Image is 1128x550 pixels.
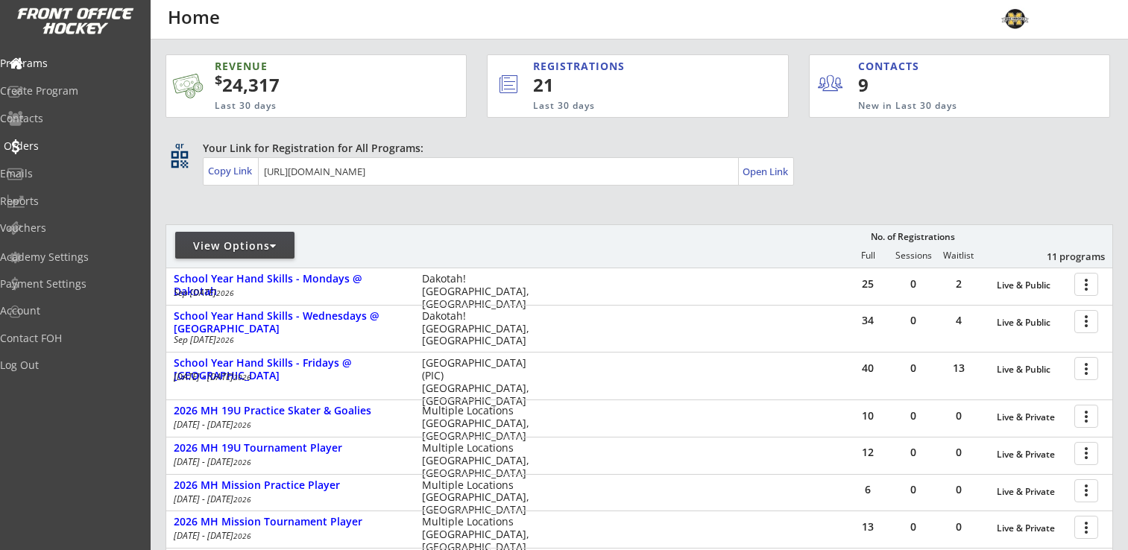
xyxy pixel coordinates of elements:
[997,412,1067,423] div: Live & Private
[422,357,539,407] div: [GEOGRAPHIC_DATA] (PIC) [GEOGRAPHIC_DATA], [GEOGRAPHIC_DATA]
[891,279,936,289] div: 0
[1074,357,1098,380] button: more_vert
[215,72,420,98] div: 24,317
[936,250,980,261] div: Waitlist
[1074,479,1098,502] button: more_vert
[936,522,981,532] div: 0
[743,165,790,178] div: Open Link
[215,71,222,89] sup: $
[858,72,950,98] div: 9
[866,232,959,242] div: No. of Registrations
[215,59,395,74] div: REVENUE
[743,161,790,182] a: Open Link
[174,442,406,455] div: 2026 MH 19U Tournament Player
[936,279,981,289] div: 2
[1074,442,1098,465] button: more_vert
[936,447,981,458] div: 0
[845,484,890,495] div: 6
[233,531,251,541] em: 2026
[997,487,1067,497] div: Live & Private
[997,523,1067,534] div: Live & Private
[174,495,402,504] div: [DATE] - [DATE]
[174,405,406,417] div: 2026 MH 19U Practice Skater & Goalies
[174,273,406,298] div: School Year Hand Skills - Mondays @ Dakotah
[208,164,255,177] div: Copy Link
[858,59,926,74] div: CONTACTS
[1027,250,1105,263] div: 11 programs
[168,148,191,171] button: qr_code
[233,494,251,505] em: 2026
[845,250,890,261] div: Full
[422,479,539,516] div: Multiple Locations [GEOGRAPHIC_DATA], [GEOGRAPHIC_DATA]
[174,516,406,528] div: 2026 MH Mission Tournament Player
[891,522,936,532] div: 0
[845,363,890,373] div: 40
[1074,273,1098,296] button: more_vert
[891,484,936,495] div: 0
[891,315,936,326] div: 0
[174,420,402,429] div: [DATE] - [DATE]
[845,279,890,289] div: 25
[4,141,138,151] div: Orders
[174,531,402,540] div: [DATE] - [DATE]
[422,442,539,479] div: Multiple Locations [GEOGRAPHIC_DATA], [GEOGRAPHIC_DATA]
[858,100,1041,113] div: New in Last 30 days
[891,411,936,421] div: 0
[233,420,251,430] em: 2026
[936,484,981,495] div: 0
[422,405,539,442] div: Multiple Locations [GEOGRAPHIC_DATA], [GEOGRAPHIC_DATA]
[1074,516,1098,539] button: more_vert
[175,238,294,253] div: View Options
[845,315,890,326] div: 34
[997,449,1067,460] div: Live & Private
[174,335,402,344] div: Sep [DATE]
[533,72,738,98] div: 21
[233,372,251,382] em: 2026
[936,411,981,421] div: 0
[936,363,981,373] div: 13
[174,479,406,492] div: 2026 MH Mission Practice Player
[174,373,402,382] div: [DATE] - [DATE]
[936,315,981,326] div: 4
[174,357,406,382] div: School Year Hand Skills - Fridays @ [GEOGRAPHIC_DATA]
[216,335,234,345] em: 2026
[215,100,395,113] div: Last 30 days
[1074,310,1098,333] button: more_vert
[174,458,402,467] div: [DATE] - [DATE]
[422,273,539,310] div: Dakotah! [GEOGRAPHIC_DATA], [GEOGRAPHIC_DATA]
[1074,405,1098,428] button: more_vert
[170,141,188,151] div: qr
[845,447,890,458] div: 12
[533,59,719,74] div: REGISTRATIONS
[891,250,936,261] div: Sessions
[997,317,1067,328] div: Live & Public
[422,310,539,347] div: Dakotah! [GEOGRAPHIC_DATA], [GEOGRAPHIC_DATA]
[891,363,936,373] div: 0
[845,522,890,532] div: 13
[845,411,890,421] div: 10
[174,288,402,297] div: Sep [DATE]
[997,364,1067,375] div: Live & Public
[233,457,251,467] em: 2026
[174,310,406,335] div: School Year Hand Skills - Wednesdays @ [GEOGRAPHIC_DATA]
[203,141,1067,156] div: Your Link for Registration for All Programs:
[997,280,1067,291] div: Live & Public
[891,447,936,458] div: 0
[216,288,234,298] em: 2026
[533,100,727,113] div: Last 30 days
